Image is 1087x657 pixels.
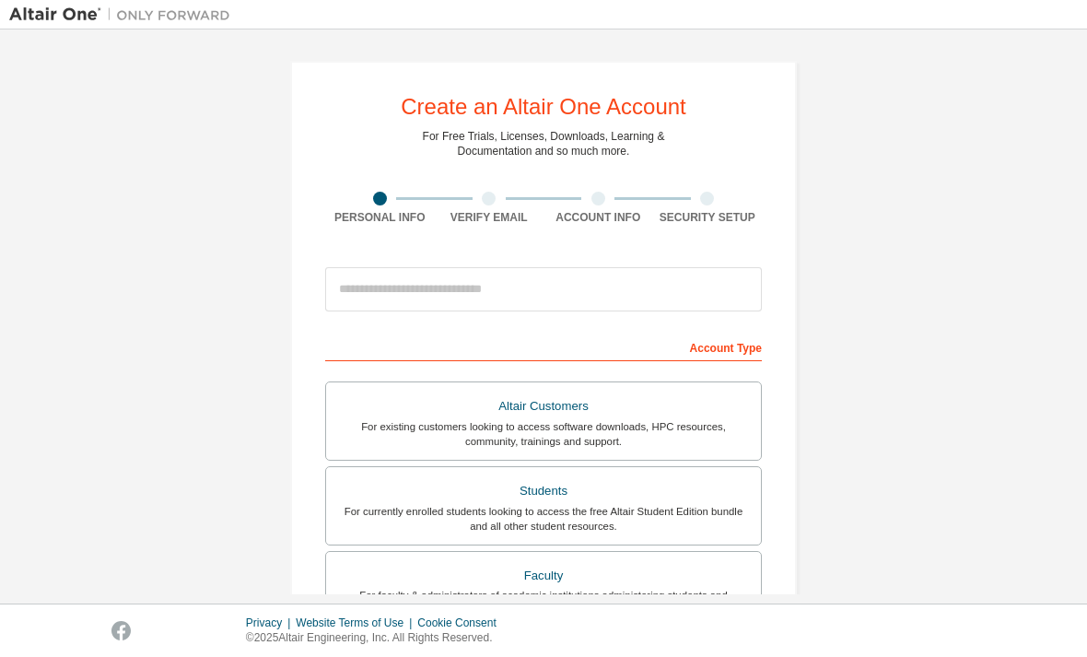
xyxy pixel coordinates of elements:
img: Altair One [9,6,240,24]
p: © 2025 Altair Engineering, Inc. All Rights Reserved. [246,630,508,646]
div: Security Setup [653,210,763,225]
div: Privacy [246,616,296,630]
div: Students [337,478,750,504]
div: For currently enrolled students looking to access the free Altair Student Edition bundle and all ... [337,504,750,534]
div: Account Info [543,210,653,225]
div: Faculty [337,563,750,589]
div: Create an Altair One Account [401,96,686,118]
img: facebook.svg [111,621,131,640]
div: Verify Email [435,210,544,225]
div: For Free Trials, Licenses, Downloads, Learning & Documentation and so much more. [423,129,665,158]
div: For faculty & administrators of academic institutions administering students and accessing softwa... [337,588,750,617]
div: Cookie Consent [417,616,507,630]
div: Account Type [325,332,762,361]
div: Personal Info [325,210,435,225]
div: Website Terms of Use [296,616,417,630]
div: For existing customers looking to access software downloads, HPC resources, community, trainings ... [337,419,750,449]
div: Altair Customers [337,393,750,419]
